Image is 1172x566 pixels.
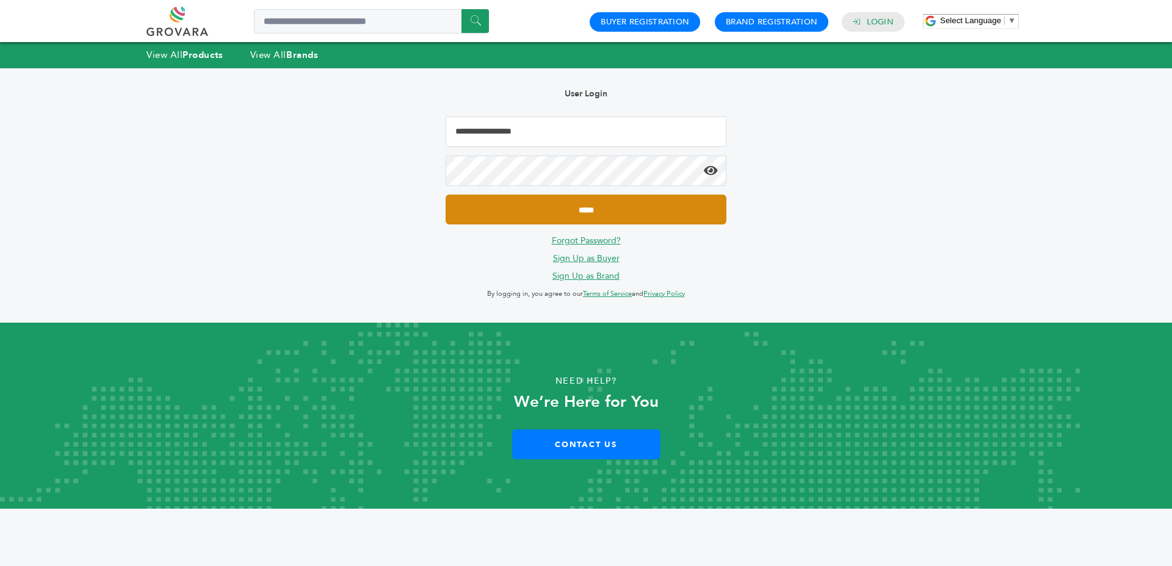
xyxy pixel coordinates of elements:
span: ▼ [1008,16,1016,25]
input: Search a product or brand... [254,9,489,34]
a: Contact Us [512,429,660,459]
a: Sign Up as Buyer [553,253,620,264]
a: Forgot Password? [552,235,621,246]
a: Sign Up as Brand [552,270,620,282]
input: Email Address [446,116,726,147]
input: Password [446,156,726,186]
a: Login [867,16,894,27]
strong: We’re Here for You [514,391,659,413]
a: Buyer Registration [601,16,689,27]
a: Brand Registration [726,16,817,27]
strong: Brands [286,49,318,61]
span: Select Language [940,16,1001,25]
a: Privacy Policy [643,289,685,298]
a: View AllProducts [146,49,223,61]
b: User Login [565,88,607,99]
a: Terms of Service [583,289,632,298]
strong: Products [183,49,223,61]
p: Need Help? [59,372,1113,390]
a: View AllBrands [250,49,319,61]
p: By logging in, you agree to our and [446,287,726,301]
a: Select Language​ [940,16,1016,25]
